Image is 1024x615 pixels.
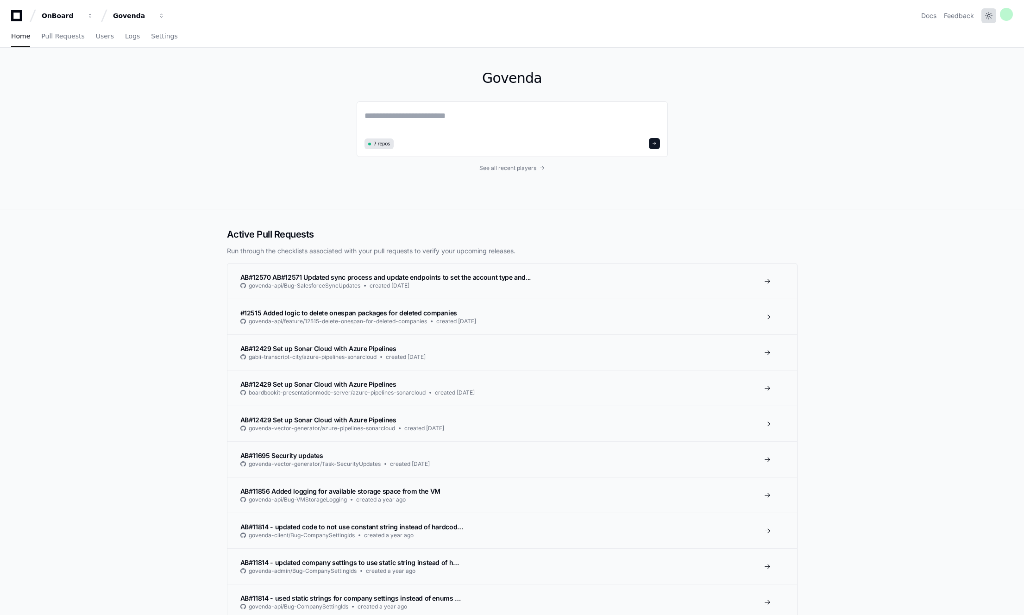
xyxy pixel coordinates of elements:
a: Docs [921,11,936,20]
span: govenda-admin/Bug-CompanySettingIds [249,567,357,575]
a: Users [96,26,114,47]
span: created a year ago [366,567,415,575]
span: govenda-api/feature/12515-delete-onespan-for-deleted-companies [249,318,427,325]
a: AB#12429 Set up Sonar Cloud with Azure Pipelinesgabii-transcript-city/azure-pipelines-sonarcloudc... [227,334,797,370]
a: AB#11856 Added logging for available storage space from the VMgovenda-api/Bug-VMStorageLoggingcre... [227,477,797,513]
h1: Govenda [357,70,668,87]
span: AB#11856 Added logging for available storage space from the VM [240,487,440,495]
span: Pull Requests [41,33,84,39]
a: #12515 Added logic to delete onespan packages for deleted companiesgovenda-api/feature/12515-dele... [227,299,797,334]
span: govenda-client/Bug-CompanySettingIds [249,532,355,539]
span: created [DATE] [404,425,444,432]
span: govenda-vector-generator/Task-SecurityUpdates [249,460,381,468]
a: Pull Requests [41,26,84,47]
span: govenda-api/Bug-VMStorageLogging [249,496,347,503]
span: Logs [125,33,140,39]
span: govenda-vector-generator/azure-pipelines-sonarcloud [249,425,395,432]
span: created a year ago [358,603,407,610]
span: created a year ago [356,496,406,503]
h2: Active Pull Requests [227,228,798,241]
span: Users [96,33,114,39]
span: Settings [151,33,177,39]
span: AB#12429 Set up Sonar Cloud with Azure Pipelines [240,345,396,352]
span: created [DATE] [386,353,426,361]
span: created [DATE] [390,460,430,468]
a: AB#11814 - updated company settings to use static string instead of h…govenda-admin/Bug-CompanySe... [227,548,797,584]
button: OnBoard [38,7,97,24]
button: Feedback [944,11,974,20]
span: created [DATE] [436,318,476,325]
button: Govenda [109,7,169,24]
span: Home [11,33,30,39]
a: AB#12429 Set up Sonar Cloud with Azure Pipelinesgovenda-vector-generator/azure-pipelines-sonarclo... [227,406,797,441]
span: govenda-api/Bug-CompanySettingIds [249,603,348,610]
div: OnBoard [42,11,82,20]
span: See all recent players [479,164,536,172]
span: created [DATE] [370,282,409,289]
span: AB#11814 - used static strings for company settings instead of enums … [240,594,461,602]
a: AB#11695 Security updatesgovenda-vector-generator/Task-SecurityUpdatescreated [DATE] [227,441,797,477]
a: Settings [151,26,177,47]
a: Home [11,26,30,47]
span: AB#12429 Set up Sonar Cloud with Azure Pipelines [240,380,396,388]
span: #12515 Added logic to delete onespan packages for deleted companies [240,309,458,317]
span: AB#11814 - updated company settings to use static string instead of h… [240,559,459,566]
span: gabii-transcript-city/azure-pipelines-sonarcloud [249,353,377,361]
span: govenda-api/Bug-SalesforceSyncUpdates [249,282,360,289]
a: AB#12429 Set up Sonar Cloud with Azure Pipelinesboardbookit-presentationmode-server/azure-pipelin... [227,370,797,406]
span: AB#12429 Set up Sonar Cloud with Azure Pipelines [240,416,396,424]
p: Run through the checklists associated with your pull requests to verify your upcoming releases. [227,246,798,256]
span: created [DATE] [435,389,475,396]
a: See all recent players [357,164,668,172]
span: AB#11814 - updated code to not use constant string instead of hardcod… [240,523,464,531]
span: boardbookit-presentationmode-server/azure-pipelines-sonarcloud [249,389,426,396]
div: Govenda [113,11,153,20]
a: AB#11814 - updated code to not use constant string instead of hardcod…govenda-client/Bug-CompanyS... [227,513,797,548]
span: AB#12570 AB#12571 Updated sync process and update endpoints to set the account type and... [240,273,531,281]
a: AB#12570 AB#12571 Updated sync process and update endpoints to set the account type and...govenda... [227,264,797,299]
span: created a year ago [364,532,414,539]
a: Logs [125,26,140,47]
span: 7 repos [374,140,390,147]
span: AB#11695 Security updates [240,452,323,459]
